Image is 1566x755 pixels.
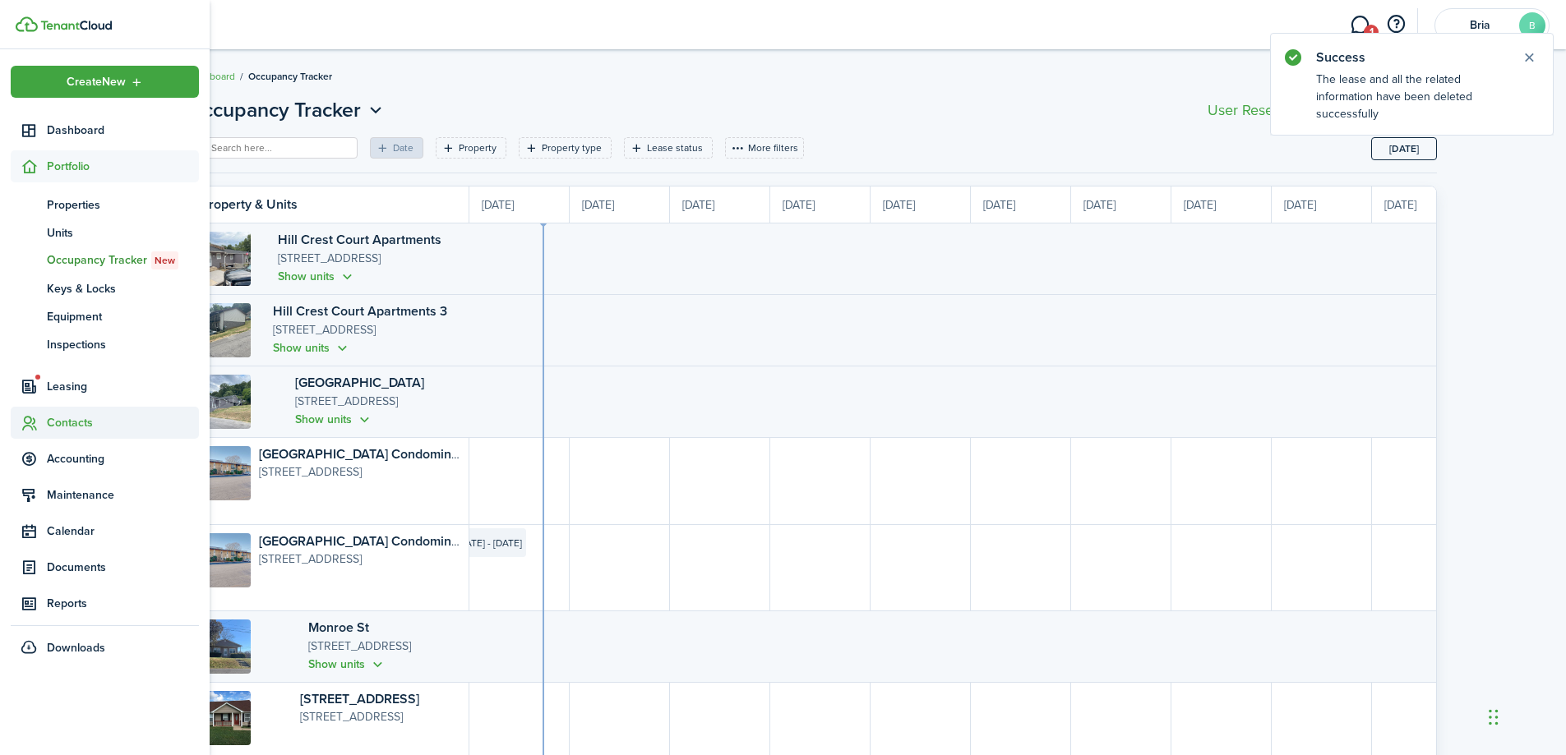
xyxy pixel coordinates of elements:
[47,414,199,431] span: Contacts
[259,550,461,568] p: [STREET_ADDRESS]
[300,689,419,708] a: [STREET_ADDRESS]
[47,336,199,353] span: Inspections
[308,655,386,674] button: Show units
[47,595,199,612] span: Reports
[196,375,251,429] img: Property avatar
[278,250,461,268] p: [STREET_ADDRESS]
[11,302,199,330] a: Equipment
[770,186,871,223] div: [DATE]
[519,137,612,159] filter-tag: Open filter
[273,338,351,357] button: Show units
[47,378,199,395] span: Leasing
[47,559,199,576] span: Documents
[11,66,199,98] button: Open menu
[1208,103,1301,117] div: User Research
[436,137,506,159] filter-tag: Open filter
[1517,46,1541,69] button: Close notify
[196,232,251,286] img: Property avatar
[1371,137,1437,160] button: Today
[1316,48,1505,67] notify-title: Success
[725,137,804,159] button: More filters
[459,140,497,155] filter-tag-label: Property
[624,137,713,159] filter-tag: Open filter
[1271,71,1553,135] notify-body: The lease and all the related information have been deleted successfully
[196,691,251,745] img: Property avatar
[187,95,386,125] button: Open menu
[259,532,512,550] a: [GEOGRAPHIC_DATA] Condominiums #C71
[47,158,199,175] span: Portfolio
[273,302,447,320] a: Hill Crest Court Apartments 3
[570,186,670,223] div: [DATE]
[248,69,332,84] span: Occupancy Tracker
[278,267,356,286] button: Show units
[295,410,373,429] button: Show units
[187,95,386,125] button: Occupancy Tracker
[308,638,461,656] p: [STREET_ADDRESS]
[1364,25,1379,39] span: 1
[1519,12,1545,39] avatar-text: B
[201,195,298,214] timeline-board-header-title: Property & Units
[155,253,175,268] span: New
[1171,186,1272,223] div: [DATE]
[47,486,199,504] span: Maintenance
[47,280,199,297] span: Keys & Locks
[11,191,199,219] a: Properties
[273,321,461,339] p: [STREET_ADDRESS]
[47,196,199,214] span: Properties
[308,618,369,637] a: Monroe St
[278,230,441,249] a: Hill Crest Court Apartments
[1489,693,1499,742] div: Drag
[456,536,522,550] time: [DATE] - [DATE]
[16,16,38,32] img: TenantCloud
[1447,20,1513,31] span: Bria
[196,533,251,587] img: Property avatar
[1203,99,1305,122] button: User Research
[196,303,251,357] img: Property avatar
[47,251,199,269] span: Occupancy Tracker
[187,95,361,125] span: Occupancy Tracker
[11,274,199,302] a: Keys & Locks
[47,224,199,242] span: Units
[11,114,199,146] a: Dashboard
[47,450,199,467] span: Accounting
[469,186,570,223] div: [DATE]
[11,587,199,619] a: Reports
[295,393,461,411] p: [STREET_ADDRESS]
[67,76,126,88] span: Create New
[300,708,461,725] p: [STREET_ADDRESS]
[647,140,703,155] filter-tag-label: Lease status
[1382,11,1410,39] button: Open resource center
[187,69,235,84] a: Dashboard
[196,446,251,500] img: Property avatar
[1372,186,1472,223] div: [DATE]
[1344,4,1375,46] a: Messaging
[47,639,105,656] span: Downloads
[11,246,199,274] a: Occupancy TrackerNew
[11,219,199,246] a: Units
[196,619,251,674] img: Property avatar
[11,330,199,358] a: Inspections
[295,373,424,392] a: [GEOGRAPHIC_DATA]
[971,186,1071,223] div: [DATE]
[871,186,971,223] div: [DATE]
[542,140,602,155] filter-tag-label: Property type
[1484,676,1566,755] iframe: Chat Widget
[47,308,199,325] span: Equipment
[670,186,770,223] div: [DATE]
[207,140,352,156] input: Search here...
[259,444,516,463] a: [GEOGRAPHIC_DATA] Condominiums #C58
[47,523,199,540] span: Calendar
[47,122,199,139] span: Dashboard
[259,463,461,481] p: [STREET_ADDRESS]
[1071,186,1171,223] div: [DATE]
[1272,186,1372,223] div: [DATE]
[40,21,112,30] img: TenantCloud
